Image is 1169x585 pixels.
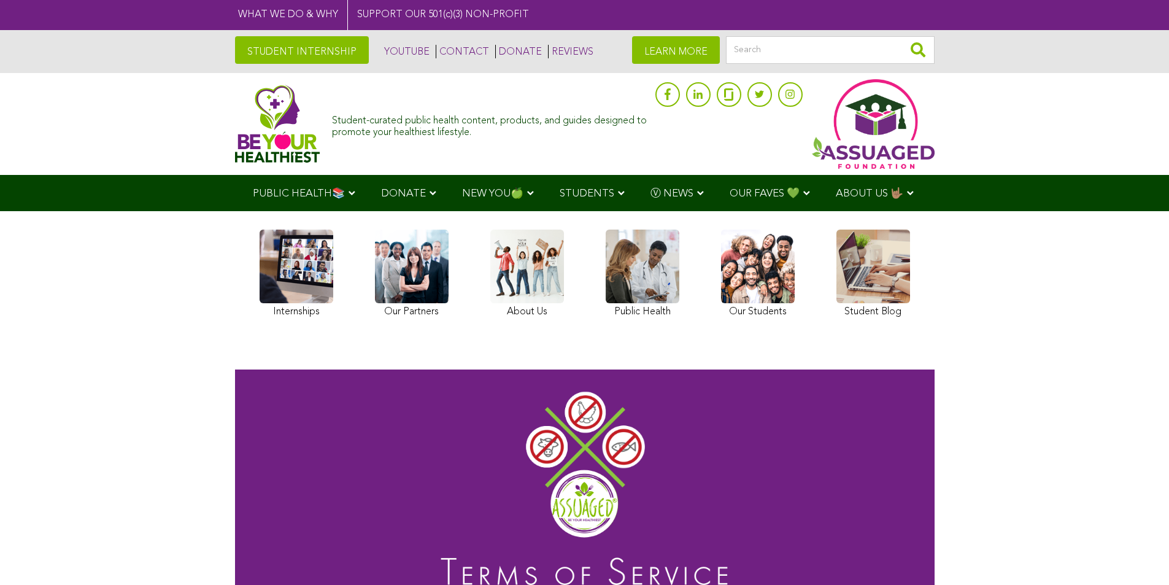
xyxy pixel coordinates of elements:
[332,109,649,139] div: Student-curated public health content, products, and guides designed to promote your healthiest l...
[650,188,693,199] span: Ⓥ NEWS
[726,36,935,64] input: Search
[1108,526,1169,585] iframe: Chat Widget
[836,188,903,199] span: ABOUT US 🤟🏽
[253,188,345,199] span: PUBLIC HEALTH📚
[235,85,320,163] img: Assuaged
[548,45,593,58] a: REVIEWS
[436,45,489,58] a: CONTACT
[560,188,614,199] span: STUDENTS
[462,188,523,199] span: NEW YOU🍏
[724,88,733,101] img: glassdoor
[235,36,369,64] a: STUDENT INTERNSHIP
[381,45,430,58] a: YOUTUBE
[812,79,935,169] img: Assuaged App
[495,45,542,58] a: DONATE
[632,36,720,64] a: LEARN MORE
[730,188,800,199] span: OUR FAVES 💚
[381,188,426,199] span: DONATE
[235,175,935,211] div: Navigation Menu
